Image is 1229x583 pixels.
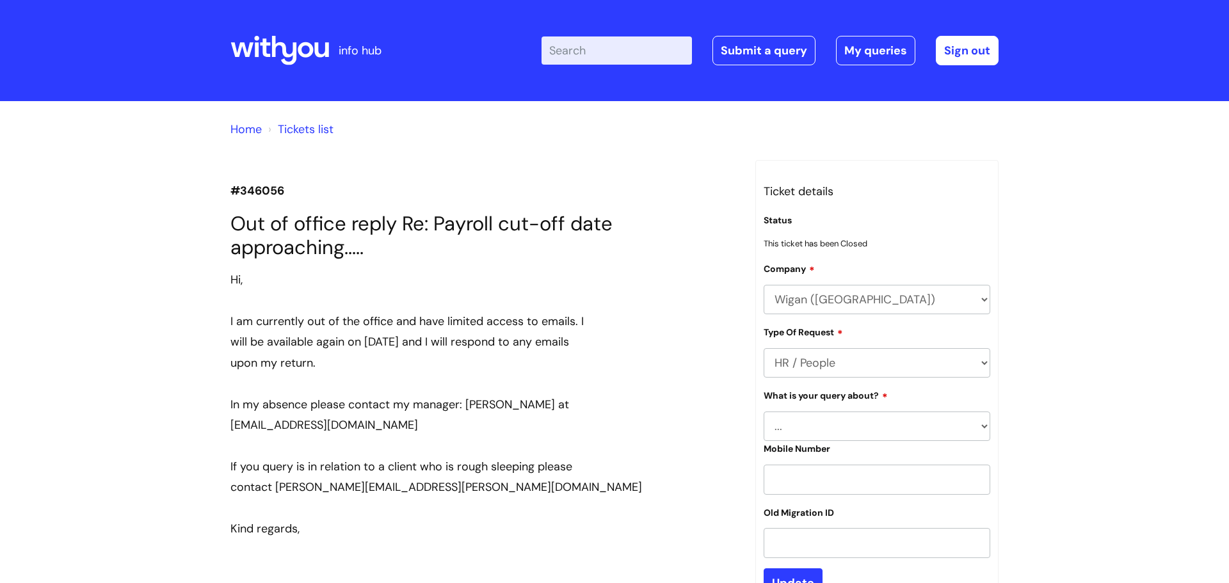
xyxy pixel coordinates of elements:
a: Tickets list [278,122,333,137]
input: Search [542,36,692,65]
h3: Ticket details [764,181,990,202]
label: Status [764,215,792,226]
a: Submit a query [712,36,815,65]
label: Old Migration ID [764,507,834,518]
h1: Out of office reply Re: Payroll cut-off date approaching..... [230,212,736,259]
div: | - [542,36,999,65]
p: info hub [339,40,382,61]
a: Home [230,122,262,137]
p: This ticket has been Closed [764,236,990,251]
a: Sign out [936,36,999,65]
li: Solution home [230,119,262,140]
label: What is your query about? [764,388,888,401]
a: My queries [836,36,915,65]
label: Company [764,262,815,275]
li: Tickets list [265,119,333,140]
label: Type Of Request [764,325,843,338]
p: #346056 [230,180,736,201]
label: Mobile Number [764,443,830,454]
